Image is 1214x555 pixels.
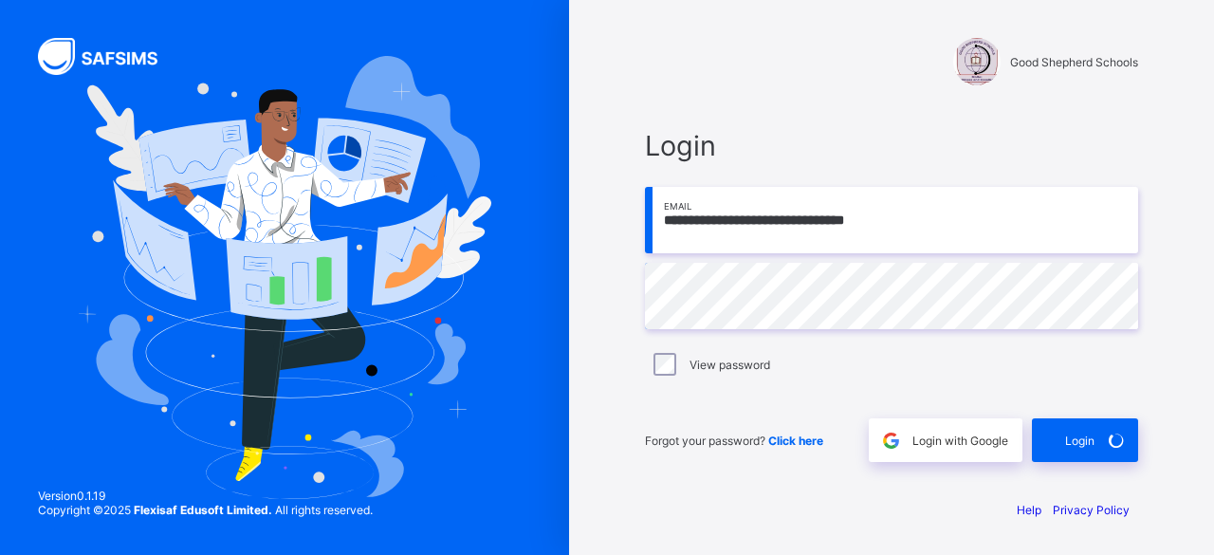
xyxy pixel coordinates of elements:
[768,434,823,448] a: Click here
[645,434,823,448] span: Forgot your password?
[912,434,1008,448] span: Login with Google
[880,430,902,452] img: google.396cfc9801f0270233282035f929180a.svg
[38,503,373,517] span: Copyright © 2025 All rights reserved.
[134,503,272,517] strong: Flexisaf Edusoft Limited.
[78,56,490,500] img: Hero Image
[38,489,373,503] span: Version 0.1.19
[690,358,770,372] label: View password
[1017,503,1041,517] a: Help
[1010,55,1138,69] span: Good Shepherd Schools
[645,129,1138,162] span: Login
[1065,434,1094,448] span: Login
[38,38,180,75] img: SAFSIMS Logo
[1053,503,1130,517] a: Privacy Policy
